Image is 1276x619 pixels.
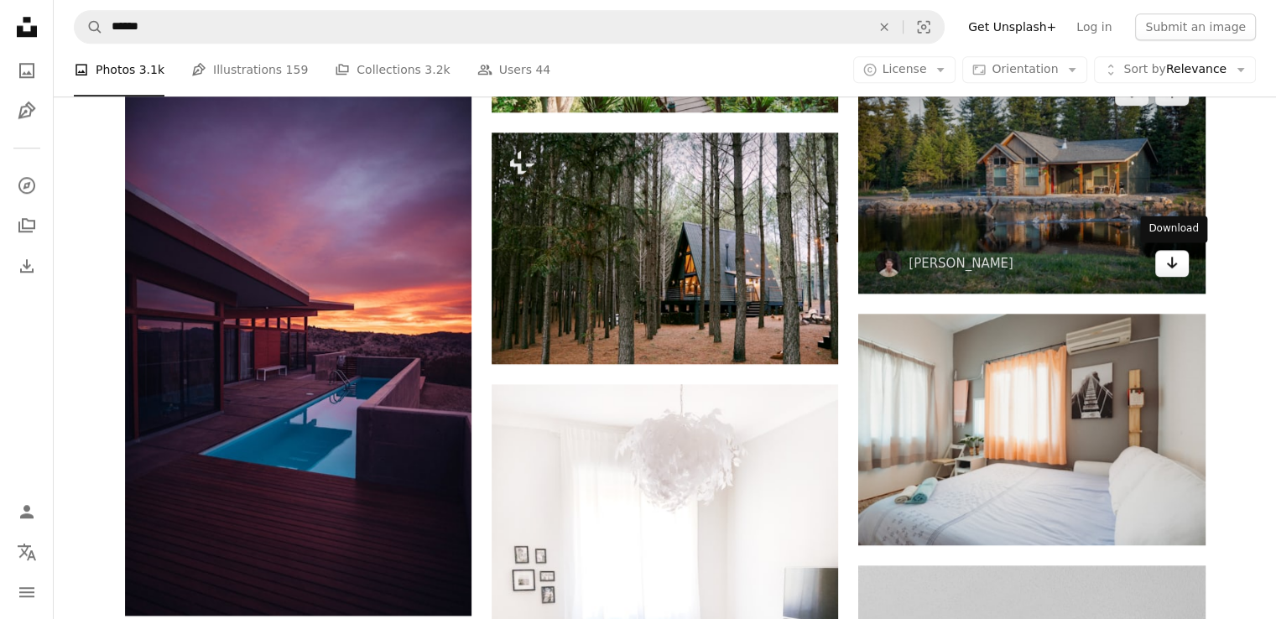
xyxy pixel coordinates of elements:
a: Log in / Sign up [10,495,44,528]
span: 159 [286,61,309,80]
button: Search Unsplash [75,11,103,43]
a: Home — Unsplash [10,10,44,47]
img: water poll near house during golden hour [125,96,471,616]
button: Menu [10,575,44,609]
div: Download [1140,216,1207,242]
a: white bedspread inside room [858,422,1205,437]
a: Users 44 [477,44,551,97]
button: Sort byRelevance [1094,57,1256,84]
a: Illustrations 159 [191,44,308,97]
button: Language [10,535,44,569]
span: 44 [535,61,550,80]
span: Sort by [1123,63,1165,76]
a: Download History [10,249,44,283]
a: Photos [10,54,44,87]
a: Explore [10,169,44,202]
a: Illustrations [10,94,44,127]
a: [PERSON_NAME] [909,255,1013,272]
button: Orientation [962,57,1087,84]
a: Get Unsplash+ [958,13,1066,40]
img: Go to Stephen Wheeler's profile [875,250,902,277]
button: License [853,57,956,84]
button: Visual search [904,11,944,43]
button: Clear [866,11,903,43]
button: Submit an image [1135,13,1256,40]
form: Find visuals sitewide [74,10,945,44]
span: 3.2k [424,61,450,80]
a: Log in [1066,13,1122,40]
img: white bedspread inside room [858,314,1205,545]
span: Orientation [992,63,1058,76]
a: Collections 3.2k [335,44,450,97]
a: Download [1155,250,1189,277]
a: water poll near house during golden hour [125,348,471,363]
span: Relevance [1123,62,1227,79]
a: a small cabin nestled in the middle of a forest [492,240,838,255]
span: License [883,63,927,76]
img: a small cabin nestled in the middle of a forest [492,133,838,364]
a: brown house beside body of water [858,170,1205,185]
a: Collections [10,209,44,242]
img: brown house beside body of water [858,62,1205,294]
